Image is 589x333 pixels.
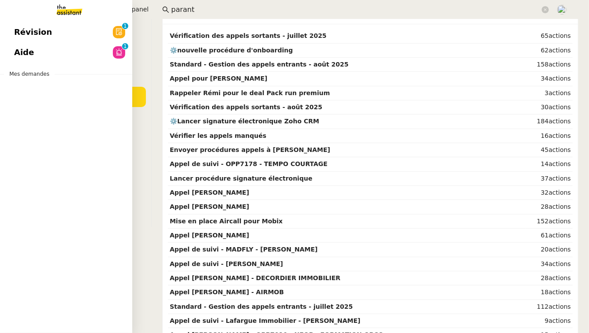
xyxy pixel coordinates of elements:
span: actions [549,132,571,139]
td: 20 [526,243,573,257]
strong: Appel [PERSON_NAME] - AIRMOB [170,289,284,296]
strong: Appel [PERSON_NAME] [170,203,249,210]
img: users%2FPPrFYTsEAUgQy5cK5MCpqKbOX8K2%2Favatar%2FCapture%20d%E2%80%99e%CC%81cran%202023-06-05%20a%... [557,5,567,15]
td: 14 [526,157,573,171]
span: actions [549,47,571,54]
td: 32 [526,186,573,200]
td: 28 [526,200,573,214]
input: Rechercher [171,4,540,16]
span: actions [549,260,571,267]
td: 37 [526,172,573,186]
td: 45 [526,143,573,157]
strong: Standard - Gestion des appels entrants - juillet 2025 [170,303,353,310]
span: actions [549,203,571,210]
span: actions [549,32,571,39]
td: 3 [526,86,573,100]
span: actions [549,274,571,281]
span: actions [549,146,571,153]
td: 16 [526,129,573,143]
p: 1 [123,23,127,31]
td: 65 [526,29,573,43]
strong: Appel de suivi - Lafargue Immobilier - [PERSON_NAME] [170,317,361,324]
nz-badge-sup: 1 [122,23,128,29]
td: 184 [526,115,573,129]
strong: Vérification des appels sortants - août 2025 [170,104,322,111]
td: 28 [526,271,573,285]
td: 9 [526,314,573,328]
span: actions [549,75,571,82]
strong: Appel [PERSON_NAME] [170,189,249,196]
span: actions [549,104,571,111]
strong: Appel de suivi - OPP7178 - TEMPO COURTAGE [170,160,328,167]
span: actions [549,317,571,324]
strong: ⚙️nouvelle procédure d'onboarding [170,47,293,54]
strong: Vérifier les appels manqués [170,132,266,139]
span: Révision [14,26,52,39]
td: 34 [526,257,573,271]
span: actions [549,89,571,96]
span: actions [549,232,571,239]
strong: Standard - Gestion des appels entrants - août 2025 [170,61,349,68]
td: 34 [526,72,573,86]
strong: Envoyer procédures appels à [PERSON_NAME] [170,146,330,153]
span: actions [549,218,571,225]
span: actions [549,61,571,68]
strong: Appel [PERSON_NAME] [170,232,249,239]
span: actions [549,289,571,296]
strong: Appel pour [PERSON_NAME] [170,75,268,82]
strong: Mise en place Aircall pour Mobix [170,218,283,225]
span: actions [549,160,571,167]
span: actions [549,118,571,125]
strong: Appel [PERSON_NAME] - DECORDIER IMMOBILIER [170,274,340,281]
td: 158 [526,58,573,72]
td: 30 [526,100,573,115]
td: 152 [526,215,573,229]
strong: Vérification des appels sortants - juillet 2025 [170,32,327,39]
td: 112 [526,300,573,314]
span: Mes demandes [4,70,55,78]
span: Aide [14,46,34,59]
span: actions [549,246,571,253]
nz-badge-sup: 1 [122,43,128,49]
td: 62 [526,44,573,58]
strong: ⚙️Lancer signature électronique Zoho CRM [170,118,319,125]
strong: Appel de suivi - [PERSON_NAME] [170,260,283,267]
span: actions [549,175,571,182]
span: actions [549,303,571,310]
strong: Appel de suivi - MADFLY - [PERSON_NAME] [170,246,318,253]
p: 1 [123,43,127,51]
span: actions [549,189,571,196]
strong: Rappeler Rémi pour le deal Pack run premium [170,89,330,96]
td: 61 [526,229,573,243]
td: 18 [526,285,573,300]
strong: Lancer procédure signature électronique [170,175,313,182]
